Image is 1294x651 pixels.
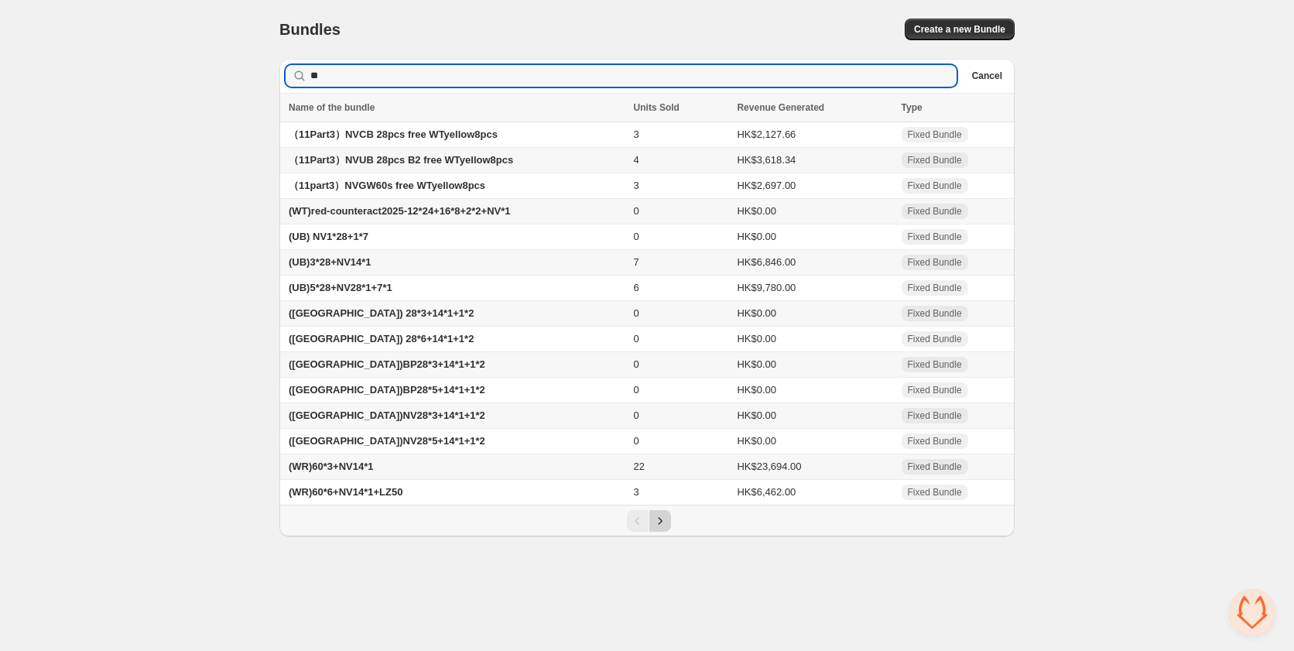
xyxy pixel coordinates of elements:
span: ([GEOGRAPHIC_DATA])BP28*3+14*1+1*2 [289,358,485,370]
span: Fixed Bundle [908,282,962,294]
span: (UB) NV1*28+1*7 [289,231,368,242]
span: （11Part3）NVCB 28pcs free WTyellow8pcs [289,128,498,140]
span: HK$9,780.00 [737,282,796,293]
span: Fixed Bundle [908,154,962,166]
span: HK$0.00 [737,435,776,447]
button: Cancel [966,67,1008,85]
button: Revenue Generated [737,100,840,115]
span: 0 [634,384,639,396]
span: (UB)5*28+NV28*1+7*1 [289,282,392,293]
div: 开放式聊天 [1229,589,1275,636]
span: ([GEOGRAPHIC_DATA]) 28*3+14*1+1*2 [289,307,474,319]
span: Fixed Bundle [908,205,962,218]
span: Fixed Bundle [908,384,962,396]
span: Fixed Bundle [908,409,962,422]
span: HK$0.00 [737,307,776,319]
button: Next [649,510,671,532]
span: HK$3,618.34 [737,154,796,166]
span: ([GEOGRAPHIC_DATA])NV28*5+14*1+1*2 [289,435,485,447]
span: 0 [634,435,639,447]
span: Units Sold [634,100,680,115]
span: 0 [634,307,639,319]
span: 3 [634,128,639,140]
span: HK$0.00 [737,384,776,396]
span: Fixed Bundle [908,486,962,499]
span: Fixed Bundle [908,307,962,320]
span: Fixed Bundle [908,128,962,141]
span: Create a new Bundle [914,23,1005,36]
span: 6 [634,282,639,293]
nav: Pagination [279,505,1015,536]
span: 0 [634,409,639,421]
span: ([GEOGRAPHIC_DATA])BP28*5+14*1+1*2 [289,384,485,396]
span: 3 [634,180,639,191]
span: Cancel [972,70,1002,82]
span: HK$0.00 [737,409,776,421]
span: 22 [634,461,645,472]
span: （11Part3）NVUB 28pcs B2 free WTyellow8pcs [289,154,513,166]
span: 0 [634,358,639,370]
span: HK$2,127.66 [737,128,796,140]
h1: Bundles [279,20,341,39]
span: 3 [634,486,639,498]
span: （11part3）NVGW60s free WTyellow8pcs [289,180,485,191]
span: Fixed Bundle [908,231,962,243]
span: Fixed Bundle [908,333,962,345]
span: 0 [634,205,639,217]
span: (WR)60*3+NV14*1 [289,461,373,472]
span: Revenue Generated [737,100,824,115]
span: HK$0.00 [737,358,776,370]
span: Fixed Bundle [908,358,962,371]
button: Create a new Bundle [905,19,1015,40]
span: (WR)60*6+NV14*1+LZ50 [289,486,402,498]
span: HK$0.00 [737,333,776,344]
div: Type [902,100,1005,115]
span: 0 [634,333,639,344]
span: HK$23,694.00 [737,461,801,472]
span: HK$0.00 [737,231,776,242]
span: HK$6,462.00 [737,486,796,498]
span: Fixed Bundle [908,461,962,473]
span: 0 [634,231,639,242]
span: (WT)red-counteract2025-12*24+16*8+2*2+NV*1 [289,205,511,217]
span: HK$0.00 [737,205,776,217]
span: ([GEOGRAPHIC_DATA]) 28*6+14*1+1*2 [289,333,474,344]
span: 7 [634,256,639,268]
span: HK$6,846.00 [737,256,796,268]
span: (UB)3*28+NV14*1 [289,256,371,268]
span: Fixed Bundle [908,256,962,269]
span: HK$2,697.00 [737,180,796,191]
span: 4 [634,154,639,166]
button: Units Sold [634,100,695,115]
div: Name of the bundle [289,100,625,115]
span: ([GEOGRAPHIC_DATA])NV28*3+14*1+1*2 [289,409,485,421]
span: Fixed Bundle [908,435,962,447]
span: Fixed Bundle [908,180,962,192]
